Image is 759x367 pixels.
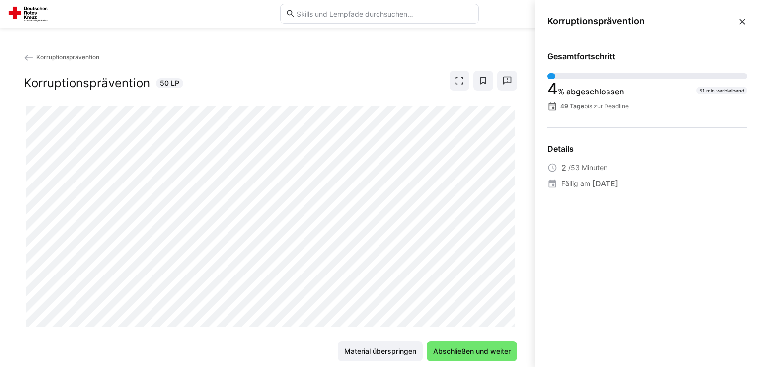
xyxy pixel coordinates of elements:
span: Korruptionsprävention [36,53,99,61]
span: Material überspringen [343,346,418,356]
span: Korruptionsprävention [547,16,737,27]
div: % abgeschlossen [547,83,624,97]
span: 4 [547,79,558,98]
button: Abschließen und weiter [427,341,517,361]
strong: 49 Tage [560,102,584,110]
span: 2 [561,162,566,174]
p: bis zur Deadline [560,102,629,110]
div: Gesamtfortschritt [547,51,747,61]
span: Abschließen und weiter [432,346,512,356]
span: Fällig am [561,179,590,188]
h2: Korruptionsprävention [24,76,150,91]
div: 51 min verbleibend [696,87,747,94]
div: Details [547,144,747,154]
span: [DATE] [592,178,618,189]
button: Material überspringen [338,341,423,361]
input: Skills und Lernpfade durchsuchen… [296,9,473,18]
a: Korruptionsprävention [24,53,99,61]
span: /53 Minuten [568,163,607,173]
span: 50 LP [160,78,179,88]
